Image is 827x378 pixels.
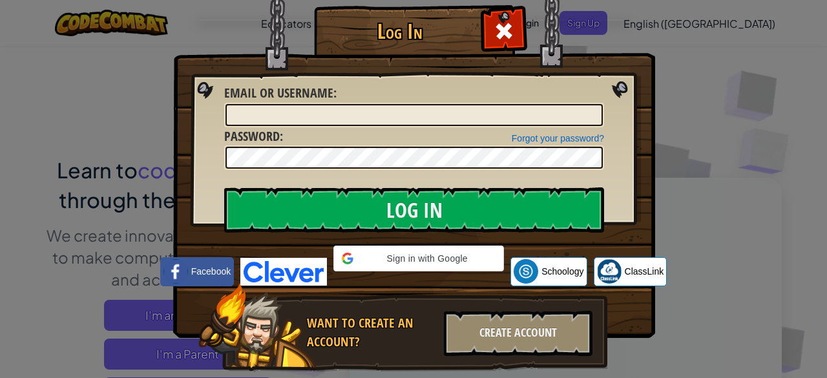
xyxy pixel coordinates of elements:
[191,265,231,278] span: Facebook
[597,259,622,284] img: classlink-logo-small.png
[359,252,496,265] span: Sign in with Google
[333,246,504,271] div: Sign in with Google
[224,84,337,103] label: :
[541,265,583,278] span: Schoology
[240,258,327,286] img: clever-logo-blue.png
[224,84,333,101] span: Email or Username
[514,259,538,284] img: schoology.png
[307,314,436,351] div: Want to create an account?
[625,265,664,278] span: ClassLink
[327,270,510,299] iframe: Sign in with Google Button
[224,127,283,146] label: :
[224,187,604,233] input: Log In
[444,311,592,356] div: Create Account
[224,127,280,145] span: Password
[317,20,482,43] h1: Log In
[512,133,604,143] a: Forgot your password?
[163,259,188,284] img: facebook_small.png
